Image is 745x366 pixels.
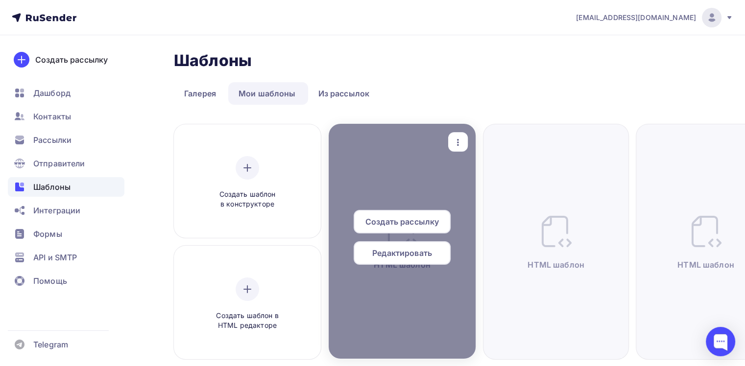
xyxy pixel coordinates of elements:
span: Создать шаблон в HTML редакторе [201,311,294,331]
span: Помощь [33,275,67,287]
a: Контакты [8,107,124,126]
a: Дашборд [8,83,124,103]
span: [EMAIL_ADDRESS][DOMAIN_NAME] [576,13,696,23]
span: Редактировать [372,247,432,259]
span: Шаблоны [33,181,71,193]
a: Мои шаблоны [228,82,306,105]
span: Создать рассылку [365,216,439,228]
a: Формы [8,224,124,244]
span: Создать шаблон в конструкторе [201,189,294,209]
h2: Шаблоны [174,51,252,70]
div: Создать рассылку [35,54,108,66]
a: Из рассылок [308,82,380,105]
span: Интеграции [33,205,80,216]
span: Дашборд [33,87,71,99]
a: Шаблоны [8,177,124,197]
a: [EMAIL_ADDRESS][DOMAIN_NAME] [576,8,733,27]
span: Формы [33,228,62,240]
span: Telegram [33,339,68,350]
span: API и SMTP [33,252,77,263]
a: Галерея [174,82,226,105]
span: Рассылки [33,134,72,146]
span: Отправители [33,158,85,169]
a: Рассылки [8,130,124,150]
span: Контакты [33,111,71,122]
a: Отправители [8,154,124,173]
